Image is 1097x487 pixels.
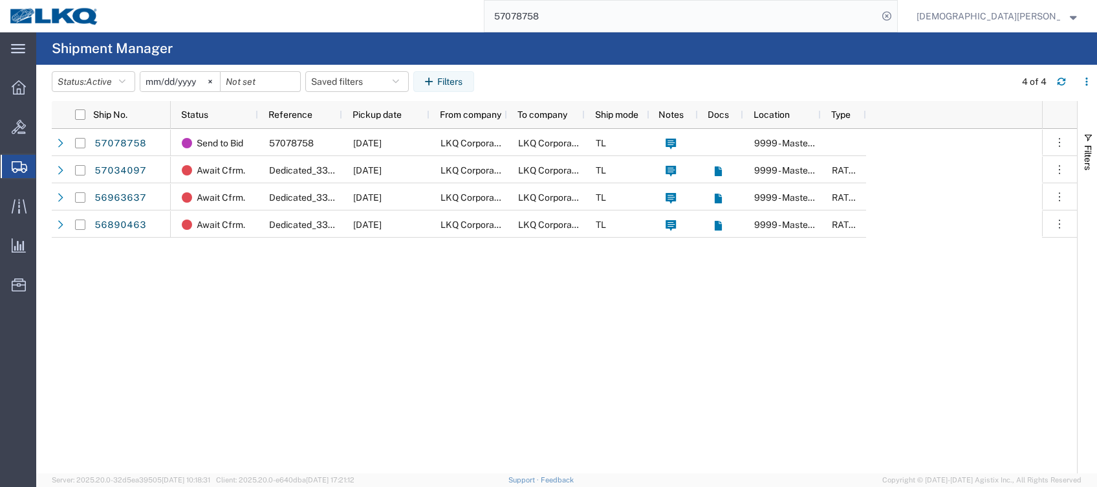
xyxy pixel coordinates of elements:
span: Copyright © [DATE]-[DATE] Agistix Inc., All Rights Reserved [882,475,1081,486]
a: 56890463 [94,215,147,236]
span: Ship No. [93,109,127,120]
span: TL [596,165,606,176]
span: [DATE] 10:18:31 [162,476,210,484]
span: 10/27/2025 [353,220,382,230]
a: Support [508,476,541,484]
span: Await Cfrm. [197,211,245,238]
button: Filters [413,71,474,92]
span: Location [754,109,790,120]
span: LKQ Corporation [440,220,510,230]
span: Kristen Lund [917,9,1060,23]
span: 9999 - Master Location [754,220,849,230]
span: Status [181,109,208,120]
span: To company [517,109,567,120]
span: LKQ Corporation [440,165,510,176]
a: 57078758 [94,133,147,154]
span: LKQ Corporation [518,165,587,176]
span: 9999 - Master Location [754,192,849,203]
span: LKQ Corporation [440,192,510,203]
span: Await Cfrm. [197,157,245,184]
span: Await Cfrm. [197,184,245,211]
span: [DATE] 17:21:12 [306,476,354,484]
span: LKQ Corporation [440,138,510,148]
span: Client: 2025.20.0-e640dba [216,476,354,484]
div: 4 of 4 [1022,75,1047,89]
span: 9999 - Master Location [754,138,849,148]
button: Saved filters [305,71,409,92]
h4: Shipment Manager [52,32,173,65]
span: From company [440,109,501,120]
span: LKQ Corporation [518,192,587,203]
span: Dedicated_3383_3116_Gen Auto Parts [269,192,431,203]
input: Not set [140,72,220,91]
span: Server: 2025.20.0-32d5ea39505 [52,476,210,484]
img: logo [9,6,100,26]
span: Filters [1083,145,1093,170]
span: LKQ Corporation [518,138,587,148]
span: Active [86,76,112,87]
span: Pickup date [353,109,402,120]
span: TL [596,192,606,203]
a: 57034097 [94,161,147,181]
span: Dedicated_3383_3116_Gen Auto Parts [269,220,431,230]
span: 10/13/2025 [353,138,382,148]
span: RATED [832,220,861,230]
span: LKQ Corporation [518,220,587,230]
button: Status:Active [52,71,135,92]
span: Reference [268,109,312,120]
a: 56963637 [94,188,147,209]
span: RATED [832,165,861,176]
span: 9999 - Master Location [754,165,849,176]
input: Not set [221,72,300,91]
span: TL [596,220,606,230]
span: Dedicated_3383_3116_Gen Auto Parts [269,165,431,176]
span: 11/03/2025 [353,192,382,203]
input: Search for shipment number, reference number [484,1,878,32]
span: Send to Bid [197,130,243,157]
span: TL [596,138,606,148]
span: Docs [708,109,729,120]
span: Ship mode [595,109,638,120]
span: 11/10/2025 [353,165,382,176]
span: Notes [658,109,684,120]
span: RATED [832,192,861,203]
a: Feedback [541,476,574,484]
button: [DEMOGRAPHIC_DATA][PERSON_NAME] [916,8,1079,24]
span: Type [831,109,851,120]
span: 57078758 [269,138,314,148]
